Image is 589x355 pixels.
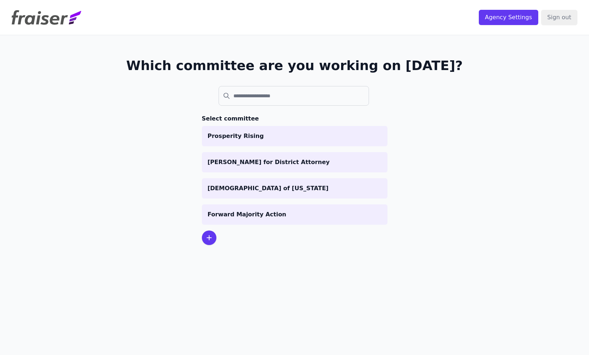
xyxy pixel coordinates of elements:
h3: Select committee [202,114,387,123]
a: Prosperity Rising [202,126,387,146]
p: Prosperity Rising [208,132,382,140]
h1: Which committee are you working on [DATE]? [126,58,463,73]
input: Agency Settings [479,10,538,25]
a: [PERSON_NAME] for District Attorney [202,152,387,172]
p: [PERSON_NAME] for District Attorney [208,158,382,167]
img: Fraiser Logo [12,10,81,25]
input: Sign out [541,10,577,25]
a: Forward Majority Action [202,204,387,225]
p: [DEMOGRAPHIC_DATA] of [US_STATE] [208,184,382,193]
p: Forward Majority Action [208,210,382,219]
a: [DEMOGRAPHIC_DATA] of [US_STATE] [202,178,387,199]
